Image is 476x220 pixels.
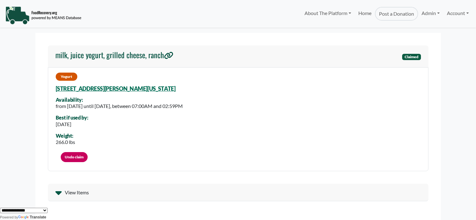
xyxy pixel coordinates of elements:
[56,85,176,92] a: [STREET_ADDRESS][PERSON_NAME][US_STATE]
[56,97,183,103] div: Availability:
[301,7,355,19] a: About The Platform
[55,50,173,59] h4: milk, juice yogurt, grilled cheese, ranch
[375,7,418,21] a: Post a Donation
[56,73,77,81] span: Yogurt
[56,133,75,139] div: Weight:
[355,7,375,21] a: Home
[18,215,46,219] a: Translate
[56,120,88,128] div: [DATE]
[56,138,75,146] div: 266.0 lbs
[443,7,472,19] a: Account
[402,54,421,60] span: Claimed
[56,102,183,110] div: from [DATE] until [DATE], between 07:00AM and 02:59PM
[5,6,81,25] img: NavigationLogo_FoodRecovery-91c16205cd0af1ed486a0f1a7774a6544ea792ac00100771e7dd3ec7c0e58e41.png
[56,115,88,120] div: Best if used by:
[65,189,89,196] span: View Items
[61,152,88,162] a: Undo claim
[55,50,173,62] a: milk, juice yogurt, grilled cheese, ranch
[18,215,30,220] img: Google Translate
[418,7,443,19] a: Admin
